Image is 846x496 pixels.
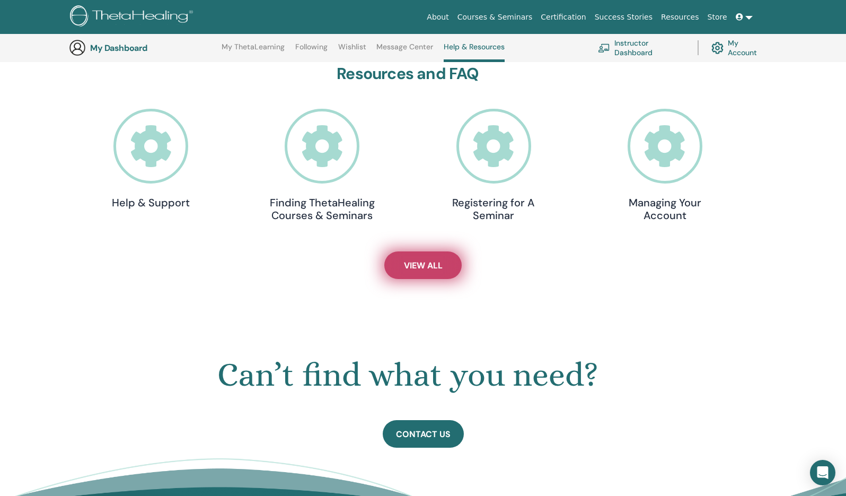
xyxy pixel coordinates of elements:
a: Following [295,42,328,59]
a: Finding ThetaHealing Courses & Seminars [269,109,375,222]
a: Message Center [376,42,433,59]
a: My ThetaLearning [222,42,285,59]
a: Success Stories [591,7,657,27]
a: My Account [711,36,768,59]
a: Store [703,7,732,27]
a: Certification [536,7,590,27]
a: Help & Support [98,109,204,209]
img: logo.png [70,5,197,29]
a: View All [384,251,462,279]
a: Instructor Dashboard [598,36,685,59]
div: Open Intercom Messenger [810,460,835,485]
a: Registering for A Seminar [440,109,547,222]
h3: Resources and FAQ [98,64,718,83]
a: Help & Resources [444,42,505,62]
img: generic-user-icon.jpg [69,39,86,56]
h4: Finding ThetaHealing Courses & Seminars [269,196,375,222]
a: Contact Us [383,420,464,448]
a: Resources [657,7,703,27]
h3: My Dashboard [90,43,196,53]
a: Courses & Seminars [453,7,537,27]
a: Managing Your Account [612,109,718,222]
img: chalkboard-teacher.svg [598,43,610,53]
span: Contact Us [396,429,451,440]
a: Wishlist [338,42,366,59]
span: View All [404,260,443,271]
h4: Registering for A Seminar [440,196,547,222]
img: cog.svg [711,39,724,57]
h4: Help & Support [98,196,204,209]
h4: Managing Your Account [612,196,718,222]
a: About [422,7,453,27]
h1: Can’t find what you need? [46,355,770,395]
